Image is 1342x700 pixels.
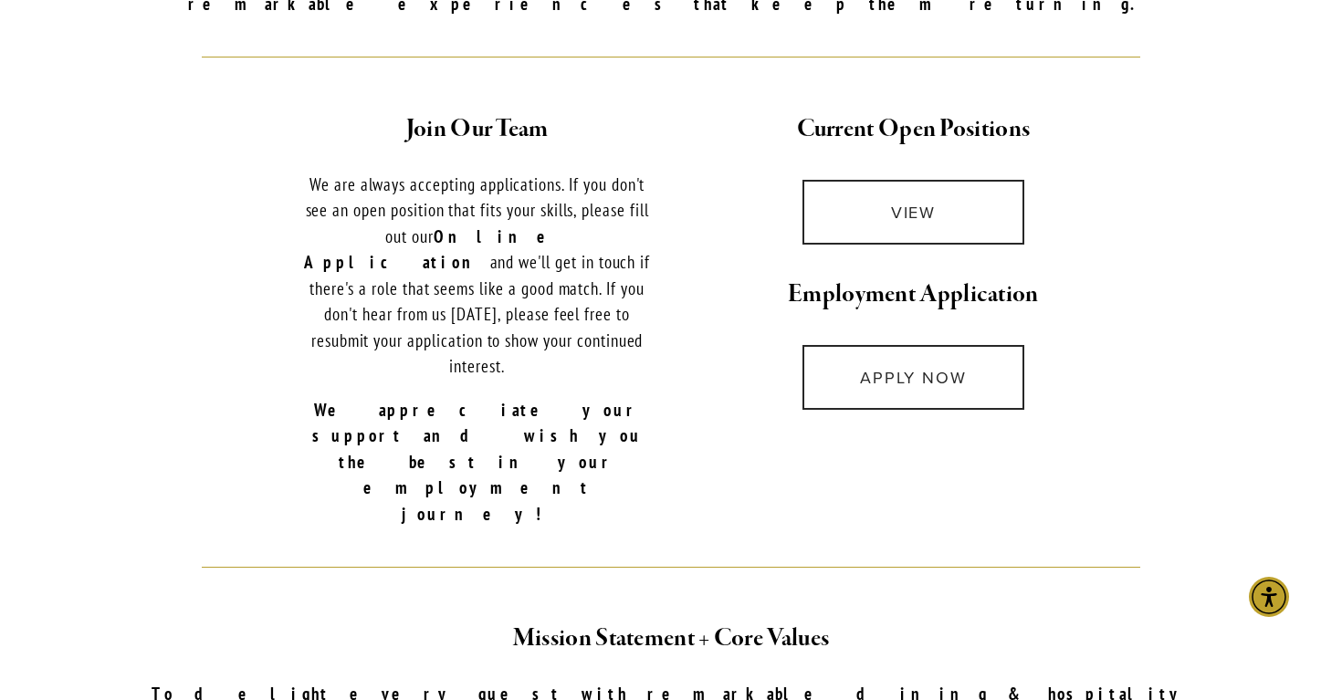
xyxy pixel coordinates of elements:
a: APPLY NOW [802,345,1024,410]
p: We are always accepting applications. If you don't see an open position that fits your skills, pl... [299,172,655,380]
h2: Mission Statement + Core Values [139,620,1203,658]
strong: Current Open Positions [797,113,1031,145]
div: Accessibility Menu [1249,577,1289,617]
strong: We appreciate your support and wish you the best in your employment journey! [312,399,663,525]
a: VIEW [802,180,1024,245]
strong: Join Our Team [406,113,549,145]
strong: Employment Application [788,278,1039,310]
strong: Online Application [304,225,588,274]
